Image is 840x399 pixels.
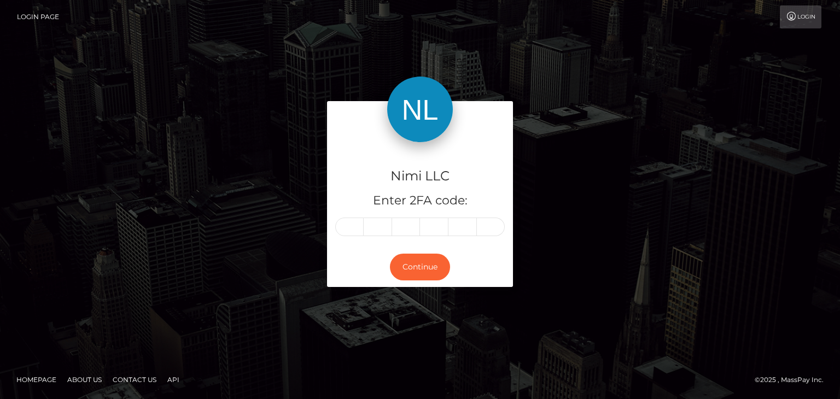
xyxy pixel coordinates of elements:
[163,371,184,388] a: API
[755,374,832,386] div: © 2025 , MassPay Inc.
[780,5,821,28] a: Login
[63,371,106,388] a: About Us
[390,254,450,280] button: Continue
[335,192,505,209] h5: Enter 2FA code:
[12,371,61,388] a: Homepage
[108,371,161,388] a: Contact Us
[335,167,505,186] h4: Nimi LLC
[17,5,59,28] a: Login Page
[387,77,453,142] img: Nimi LLC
